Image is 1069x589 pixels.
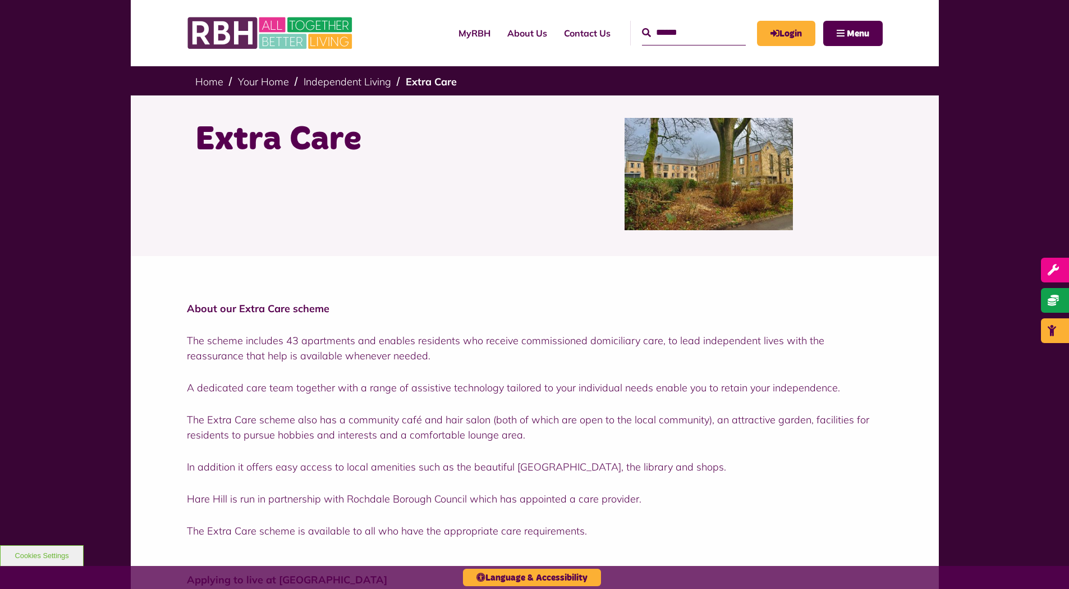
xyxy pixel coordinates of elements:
p: The Extra Care scheme is available to all who have the appropriate care requirements. [187,523,883,538]
img: RBH [187,11,355,55]
strong: About our Extra Care scheme [187,302,329,315]
a: Contact Us [556,18,619,48]
p: In addition it offers easy access to local amenities such as the beautiful [GEOGRAPHIC_DATA], the... [187,459,883,474]
a: Your Home [238,75,289,88]
button: Language & Accessibility [463,569,601,586]
p: The scheme includes 43 apartments and enables residents who receive commissioned domiciliary care... [187,333,883,363]
img: Littleborough February 2024 Colour Edit (6) [625,118,793,230]
p: A dedicated care team together with a range of assistive technology tailored to your individual n... [187,380,883,395]
a: MyRBH [757,21,815,46]
iframe: Netcall Web Assistant for live chat [1018,538,1069,589]
button: Navigation [823,21,883,46]
p: The Extra Care scheme also has a community café and hair salon (both of which are open to the loc... [187,412,883,442]
h1: Extra Care [195,118,526,162]
p: Hare Hill is run in partnership with Rochdale Borough Council which has appointed a care provider. [187,491,883,506]
a: MyRBH [450,18,499,48]
a: Extra Care [406,75,457,88]
a: Independent Living [304,75,391,88]
a: Home [195,75,223,88]
span: Menu [847,29,869,38]
a: About Us [499,18,556,48]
